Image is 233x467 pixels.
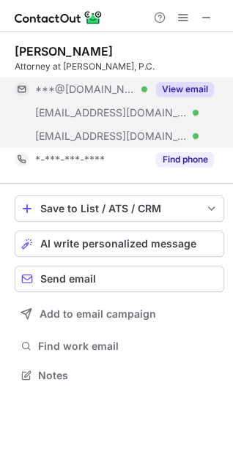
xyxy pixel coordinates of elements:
[15,44,113,59] div: [PERSON_NAME]
[38,369,218,382] span: Notes
[15,231,224,257] button: AI write personalized message
[40,273,96,285] span: Send email
[40,308,156,320] span: Add to email campaign
[40,203,199,214] div: Save to List / ATS / CRM
[35,130,188,143] span: [EMAIL_ADDRESS][DOMAIN_NAME]
[15,266,224,292] button: Send email
[35,83,136,96] span: ***@[DOMAIN_NAME]
[156,152,214,167] button: Reveal Button
[35,106,188,119] span: [EMAIL_ADDRESS][DOMAIN_NAME]
[15,60,224,73] div: Attorney at [PERSON_NAME], P.C.
[156,82,214,97] button: Reveal Button
[15,336,224,356] button: Find work email
[15,195,224,222] button: save-profile-one-click
[38,340,218,353] span: Find work email
[40,238,196,250] span: AI write personalized message
[15,301,224,327] button: Add to email campaign
[15,9,103,26] img: ContactOut v5.3.10
[15,365,224,386] button: Notes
